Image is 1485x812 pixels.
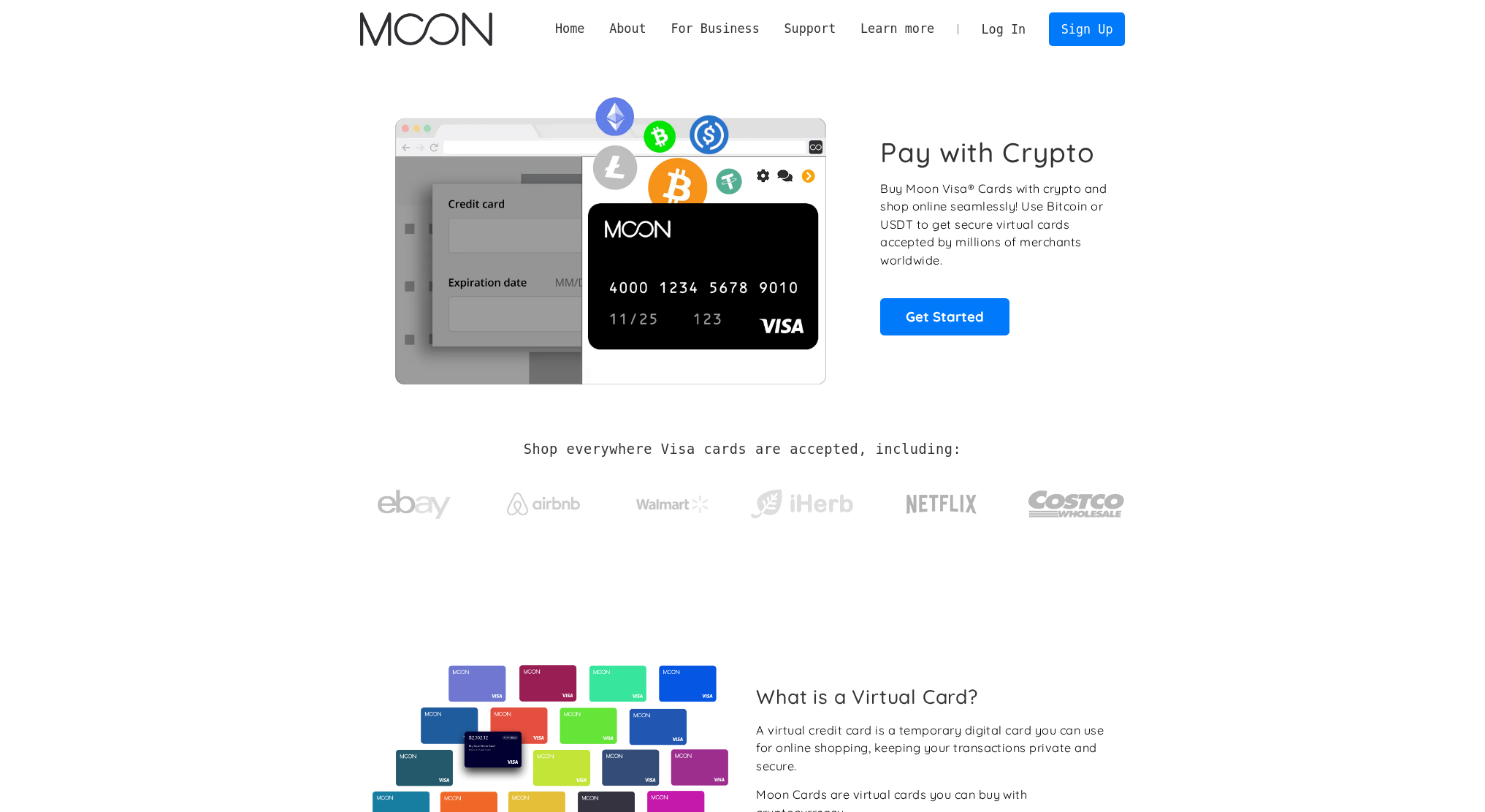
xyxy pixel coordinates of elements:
[360,467,469,535] a: ebay
[659,20,772,38] div: For Business
[1049,12,1125,45] a: Sign Up
[1028,477,1126,531] img: Costco
[747,471,856,531] a: iHerb
[524,441,961,458] h2: Shop everywhere Visa cards are accepted, including:
[880,298,1009,335] a: Get Started
[360,87,860,384] img: Moon Cards let you spend your crypto anywhere Visa is accepted.
[756,685,1113,708] h2: What is a Virtual Card?
[597,20,658,38] div: About
[877,471,1007,530] a: Netflix
[671,20,759,38] div: For Business
[1028,462,1126,539] a: Costco
[784,20,836,38] div: Support
[609,20,646,38] div: About
[747,485,856,523] img: iHerb
[756,721,1113,775] div: A virtual credit card is a temporary digital card you can use for online shopping, keeping your t...
[880,136,1095,169] h1: Pay with Crypto
[360,12,492,46] a: home
[507,493,580,515] img: Airbnb
[969,13,1038,45] a: Log In
[636,496,709,513] img: Walmart
[618,481,727,520] a: Walmart
[360,12,492,46] img: Moon Logo
[543,20,597,38] a: Home
[860,20,934,38] div: Learn more
[772,20,848,38] div: Support
[378,482,451,528] img: ebay
[489,478,598,523] a: Airbnb
[880,180,1109,270] p: Buy Moon Visa® Cards with crypto and shop online seamlessly! Use Bitcoin or USDT to get secure vi...
[905,486,978,523] img: Netflix
[848,20,947,38] div: Learn more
